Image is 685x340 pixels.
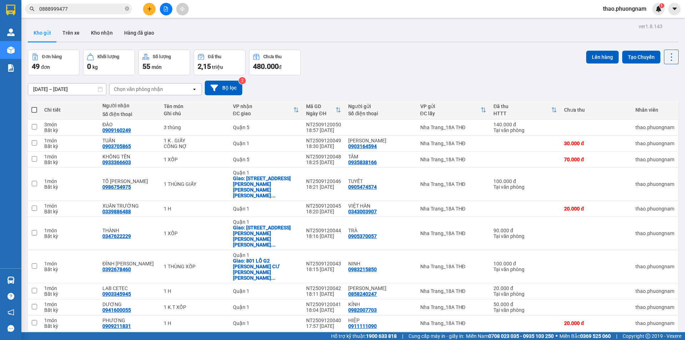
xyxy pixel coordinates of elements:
[306,267,341,272] div: 18:15 [DATE]
[635,304,674,310] div: thao.phuongnam
[7,29,15,36] img: warehouse-icon
[420,288,487,294] div: Nha Trang_18A THĐ
[44,301,95,307] div: 1 món
[164,143,226,149] div: CÔNG NỢ
[493,261,557,267] div: 100.000 đ
[348,111,413,116] div: Số điện thoại
[348,154,413,159] div: TÂM
[271,275,275,281] span: ...
[102,178,157,184] div: TỐ ANH
[147,6,152,11] span: plus
[102,103,157,108] div: Người nhận
[564,107,628,113] div: Chưa thu
[493,291,557,297] div: Tại văn phòng
[622,51,660,64] button: Tạo Chuyến
[7,293,14,300] span: question-circle
[102,154,157,159] div: KHÔNG TÊN
[92,64,98,70] span: kg
[635,141,674,146] div: thao.phuongnam
[306,301,341,307] div: NT2509120041
[60,27,98,33] b: [DOMAIN_NAME]
[493,301,557,307] div: 50.000 đ
[44,159,95,165] div: Bất kỳ
[306,233,341,239] div: 18:16 [DATE]
[44,285,95,291] div: 1 món
[44,138,95,143] div: 1 món
[233,320,299,326] div: Quận 1
[7,46,15,54] img: warehouse-icon
[597,4,652,13] span: thao.phuongnam
[208,54,221,59] div: Đã thu
[420,264,487,269] div: Nha Trang_18A THĐ
[306,103,335,109] div: Mã GD
[402,332,403,340] span: |
[164,206,226,212] div: 1 H
[7,64,15,72] img: solution-icon
[645,334,650,339] span: copyright
[142,62,150,71] span: 55
[39,5,123,13] input: Tìm tên, số ĐT hoặc mã đơn
[44,291,95,297] div: Bất kỳ
[44,178,95,184] div: 1 món
[559,332,611,340] span: Miền Bắc
[635,230,674,236] div: thao.phuongnam
[493,228,557,233] div: 90.000 đ
[348,267,377,272] div: 0983215850
[233,176,299,198] div: Giao: 35F HOÀNG SỸ KHẢI, PHƯỜNG 14, QUẬN 8 (GTN: 70)
[635,125,674,130] div: thao.phuongnam
[164,230,226,236] div: 1 XỐP
[348,301,413,307] div: KÍNH
[28,24,57,41] button: Kho gửi
[490,101,560,120] th: Toggle SortBy
[564,206,628,212] div: 20.000 đ
[28,83,106,95] input: Select a date range.
[635,264,674,269] div: thao.phuongnam
[233,304,299,310] div: Quận 1
[417,101,490,120] th: Toggle SortBy
[635,107,674,113] div: Nhân viên
[564,141,628,146] div: 30.000 đ
[348,178,413,184] div: TUYẾT
[87,62,91,71] span: 0
[331,332,397,340] span: Hỗ trợ kỹ thuật:
[671,6,678,12] span: caret-down
[125,6,129,11] span: close-circle
[30,6,35,11] span: search
[493,285,557,291] div: 20.000 đ
[420,125,487,130] div: Nha Trang_18A THĐ
[102,307,131,313] div: 0941600055
[125,6,129,12] span: close-circle
[635,181,674,187] div: thao.phuongnam
[192,86,197,92] svg: open
[420,304,487,310] div: Nha Trang_18A THĐ
[44,323,95,329] div: Bất kỳ
[348,228,413,233] div: TRÀ
[28,50,80,75] button: Đơn hàng49đơn
[57,24,85,41] button: Trên xe
[493,103,551,109] div: Đã thu
[263,54,281,59] div: Chưa thu
[42,54,62,59] div: Đơn hàng
[555,335,558,338] span: ⚪️
[83,50,135,75] button: Khối lượng0kg
[668,3,681,15] button: caret-down
[279,64,281,70] span: đ
[233,288,299,294] div: Quận 1
[44,203,95,209] div: 1 món
[118,24,160,41] button: Hàng đã giao
[580,333,611,339] strong: 0369 525 060
[348,285,413,291] div: DR NGUYỄN
[493,307,557,313] div: Tại văn phòng
[233,219,299,225] div: Quận 1
[102,203,157,209] div: XUÂN TRƯỜNG
[420,320,487,326] div: Nha Trang_18A THĐ
[44,318,95,323] div: 1 món
[306,122,341,127] div: NT2509120050
[102,233,131,239] div: 0347622229
[44,122,95,127] div: 3 món
[143,3,156,15] button: plus
[102,111,157,117] div: Số điện thoại
[44,143,95,149] div: Bất kỳ
[635,157,674,162] div: thao.phuongnam
[306,154,341,159] div: NT2509120048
